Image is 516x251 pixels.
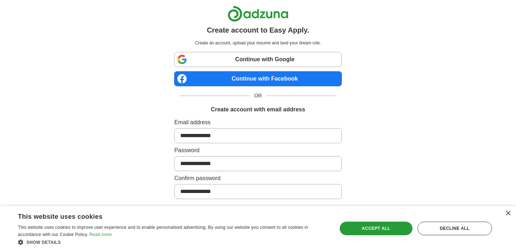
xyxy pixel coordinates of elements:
[18,210,310,221] div: This website uses cookies
[176,40,340,46] p: Create an account, upload your resume and land your dream role.
[174,52,341,67] a: Continue with Google
[174,118,341,127] label: Email address
[18,238,328,246] div: Show details
[174,71,341,86] a: Continue with Facebook
[174,146,341,155] label: Password
[340,222,412,235] div: Accept all
[211,105,305,114] h1: Create account with email address
[18,225,308,237] span: This website uses cookies to improve user experience and to enable personalised advertising. By u...
[250,92,266,100] span: OR
[505,211,511,216] div: Close
[27,240,61,245] span: Show details
[90,232,112,237] a: Read more, opens a new window
[417,222,492,235] div: Decline all
[228,6,288,22] img: Adzuna logo
[174,174,341,183] label: Confirm password
[207,25,309,35] h1: Create account to Easy Apply.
